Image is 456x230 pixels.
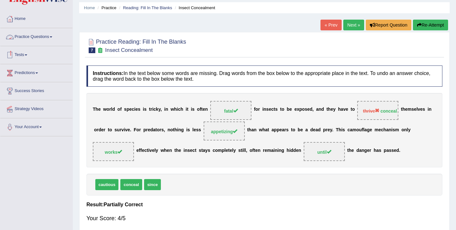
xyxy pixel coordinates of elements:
[399,148,400,153] b: .
[108,127,110,133] b: t
[352,127,356,133] b: m
[211,129,237,134] span: appetizing
[341,107,343,112] b: a
[124,107,127,112] b: s
[132,107,134,112] b: c
[120,107,122,112] b: f
[142,148,144,153] b: e
[277,127,280,133] b: p
[187,148,190,153] b: s
[420,107,423,112] b: e
[401,107,402,112] b: t
[321,107,324,112] b: d
[267,148,271,153] b: m
[330,127,332,133] b: y
[305,127,308,133] b: a
[357,101,398,120] span: Drop target
[94,127,97,133] b: o
[205,148,208,153] b: y
[136,148,139,153] b: e
[366,20,411,30] button: Report Question
[383,127,386,133] b: h
[228,148,230,153] b: t
[139,148,141,153] b: f
[224,109,238,114] span: fatal
[294,107,297,112] b: e
[179,148,181,153] b: e
[155,127,157,133] b: t
[416,107,418,112] b: l
[196,127,199,133] b: s
[247,127,249,133] b: t
[124,127,125,133] b: i
[84,5,95,10] a: Home
[197,107,200,112] b: o
[349,148,351,153] b: h
[0,100,73,116] a: Strategy Videos
[193,127,196,133] b: e
[396,148,399,153] b: d
[156,107,158,112] b: k
[98,107,101,112] b: e
[408,127,411,133] b: y
[210,101,251,120] span: Drop target
[427,107,429,112] b: i
[259,127,263,133] b: w
[218,148,222,153] b: m
[105,47,153,53] small: Insect Concealment
[127,107,130,112] b: p
[271,148,274,153] b: a
[402,107,405,112] b: h
[177,107,178,112] b: i
[302,107,305,112] b: o
[343,127,345,133] b: s
[144,148,147,153] b: c
[200,107,201,112] b: f
[89,47,95,53] span: 7
[291,148,294,153] b: d
[0,118,73,134] a: Your Account
[222,148,225,153] b: p
[386,148,389,153] b: a
[146,127,148,133] b: r
[268,127,269,133] b: t
[170,127,173,133] b: o
[386,127,389,133] b: a
[109,107,111,112] b: r
[356,148,359,153] b: d
[181,127,184,133] b: g
[168,127,170,133] b: n
[301,127,303,133] b: e
[0,28,73,44] a: Practice Questions
[263,148,264,153] b: r
[174,107,177,112] b: h
[96,107,98,112] b: h
[265,127,268,133] b: a
[350,127,352,133] b: a
[323,127,326,133] b: p
[204,121,245,140] span: Drop target
[0,82,73,98] a: Success Stories
[287,107,290,112] b: b
[346,107,348,112] b: e
[351,107,352,112] b: t
[284,127,286,133] b: r
[307,107,310,112] b: e
[98,127,101,133] b: d
[254,127,256,133] b: n
[161,148,164,153] b: w
[187,127,190,133] b: s
[304,142,345,161] span: Drop target
[153,127,155,133] b: a
[93,142,134,161] span: Drop target
[327,127,330,133] b: e
[282,148,284,153] b: g
[246,148,247,153] b: ,
[347,127,350,133] b: c
[362,127,363,133] b: f
[379,148,381,153] b: s
[161,127,164,133] b: s
[279,148,282,153] b: n
[313,107,314,112] b: ,
[161,107,162,112] b: ,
